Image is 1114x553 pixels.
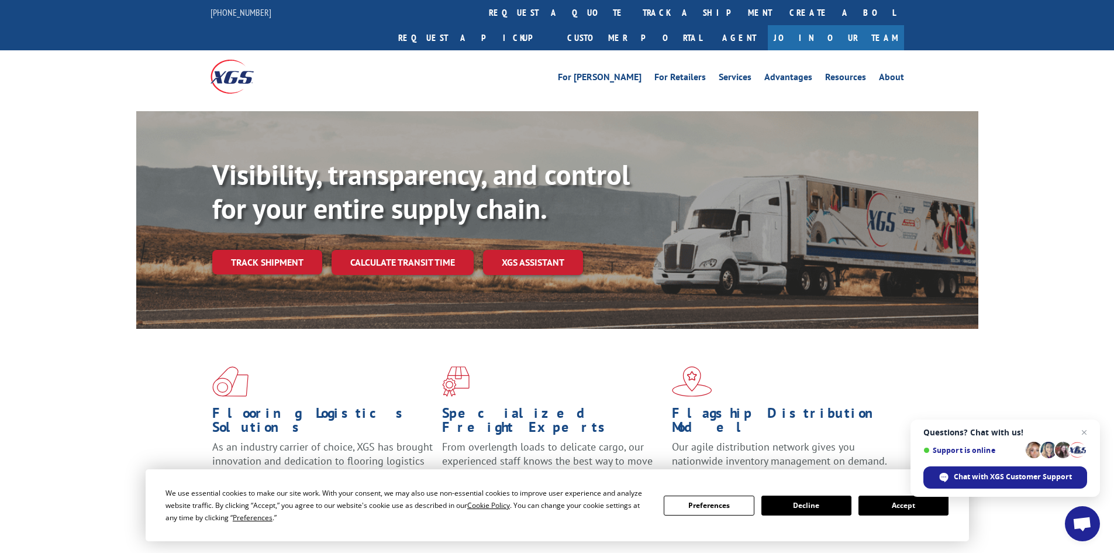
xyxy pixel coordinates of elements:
div: Chat with XGS Customer Support [923,466,1087,489]
a: For Retailers [654,73,706,85]
h1: Flagship Distribution Model [672,406,893,440]
div: Cookie Consent Prompt [146,469,969,541]
span: Chat with XGS Customer Support [954,472,1072,482]
a: Customer Portal [558,25,711,50]
a: For [PERSON_NAME] [558,73,642,85]
a: Resources [825,73,866,85]
a: Track shipment [212,250,322,274]
span: Questions? Chat with us! [923,428,1087,437]
a: [PHONE_NUMBER] [211,6,271,18]
div: We use essential cookies to make our site work. With your consent, we may also use non-essential ... [165,487,650,524]
div: Open chat [1065,506,1100,541]
button: Accept [858,496,949,516]
a: Services [719,73,751,85]
h1: Specialized Freight Experts [442,406,663,440]
a: XGS ASSISTANT [483,250,583,275]
h1: Flooring Logistics Solutions [212,406,433,440]
a: Calculate transit time [332,250,474,275]
a: About [879,73,904,85]
img: xgs-icon-focused-on-flooring-red [442,366,470,397]
img: xgs-icon-total-supply-chain-intelligence-red [212,366,249,397]
button: Decline [761,496,851,516]
span: Cookie Policy [467,500,510,510]
span: Close chat [1077,425,1091,439]
p: From overlength loads to delicate cargo, our experienced staff knows the best way to move your fr... [442,440,663,492]
a: Agent [711,25,768,50]
b: Visibility, transparency, and control for your entire supply chain. [212,156,630,226]
span: Support is online [923,446,1022,455]
button: Preferences [664,496,754,516]
a: Advantages [764,73,812,85]
a: Request a pickup [389,25,558,50]
a: Join Our Team [768,25,904,50]
img: xgs-icon-flagship-distribution-model-red [672,366,712,397]
span: Our agile distribution network gives you nationwide inventory management on demand. [672,440,887,468]
span: Preferences [233,513,273,523]
span: As an industry carrier of choice, XGS has brought innovation and dedication to flooring logistics... [212,440,433,482]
